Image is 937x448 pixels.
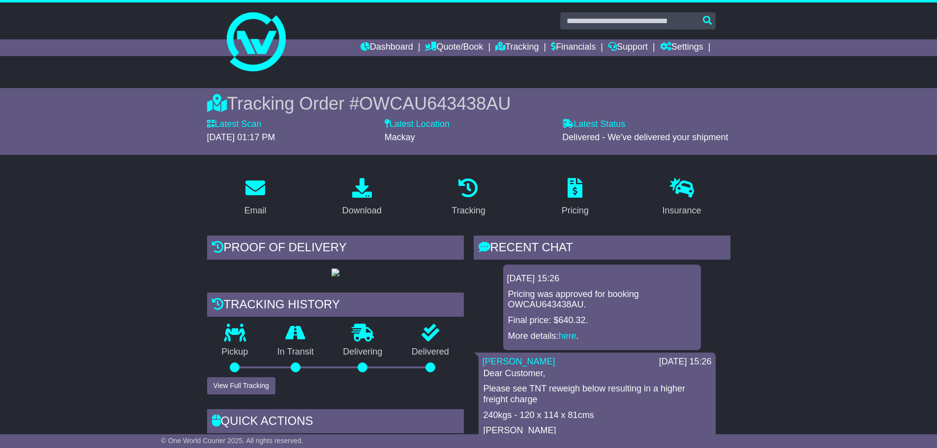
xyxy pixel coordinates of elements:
label: Latest Location [385,119,450,130]
label: Latest Scan [207,119,262,130]
a: Financials [551,39,596,56]
div: Pricing [562,204,589,217]
div: Tracking history [207,293,464,319]
div: Tracking [452,204,485,217]
div: Insurance [663,204,701,217]
div: [DATE] 15:26 [507,273,697,284]
a: Tracking [445,175,491,221]
a: Email [238,175,272,221]
div: Download [342,204,382,217]
div: Tracking Order # [207,93,730,114]
p: Please see TNT reweigh below resulting in a higher freight charge [484,384,711,405]
a: Insurance [656,175,708,221]
a: [PERSON_NAME] [483,357,555,366]
div: RECENT CHAT [474,236,730,262]
p: Pickup [207,347,263,358]
a: Support [608,39,648,56]
span: © One World Courier 2025. All rights reserved. [161,437,303,445]
span: [DATE] 01:17 PM [207,132,275,142]
p: In Transit [263,347,329,358]
span: OWCAU643438AU [359,93,511,114]
p: Final price: $640.32. [508,315,696,326]
span: Mackay [385,132,415,142]
p: Pricing was approved for booking OWCAU643438AU. [508,289,696,310]
a: Dashboard [361,39,413,56]
a: Settings [660,39,703,56]
label: Latest Status [562,119,625,130]
img: GetPodImage [332,269,339,276]
a: here [559,331,576,341]
p: 240kgs - 120 x 114 x 81cms [484,410,711,421]
span: Delivered - We've delivered your shipment [562,132,728,142]
a: Tracking [495,39,539,56]
div: [DATE] 15:26 [659,357,712,367]
p: Dear Customer, [484,368,711,379]
div: Email [244,204,266,217]
p: More details: . [508,331,696,342]
p: Delivered [397,347,464,358]
p: [PERSON_NAME] [484,425,711,436]
a: Quote/Book [425,39,483,56]
a: Download [336,175,388,221]
p: Delivering [329,347,397,358]
a: Pricing [555,175,595,221]
div: Quick Actions [207,409,464,436]
div: Proof of Delivery [207,236,464,262]
button: View Full Tracking [207,377,275,394]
